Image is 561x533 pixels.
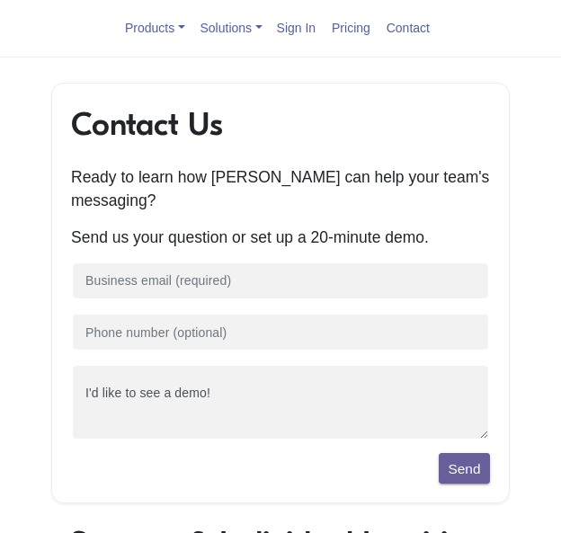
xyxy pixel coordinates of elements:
[439,453,490,484] button: Send
[71,165,490,213] p: Ready to learn how [PERSON_NAME] can help your team's messaging?
[200,21,263,35] a: Solutions
[71,364,490,440] textarea: I'd like to see a demo!
[325,14,377,41] a: Pricing
[71,226,490,249] p: Send us your question or set up a 20-minute demo.
[71,106,490,144] h1: Contact Us
[125,21,185,35] a: Products
[271,14,323,41] a: Sign In
[380,14,436,41] a: Contact
[71,313,490,351] input: Phone number (optional)
[71,262,490,300] input: Business email (required)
